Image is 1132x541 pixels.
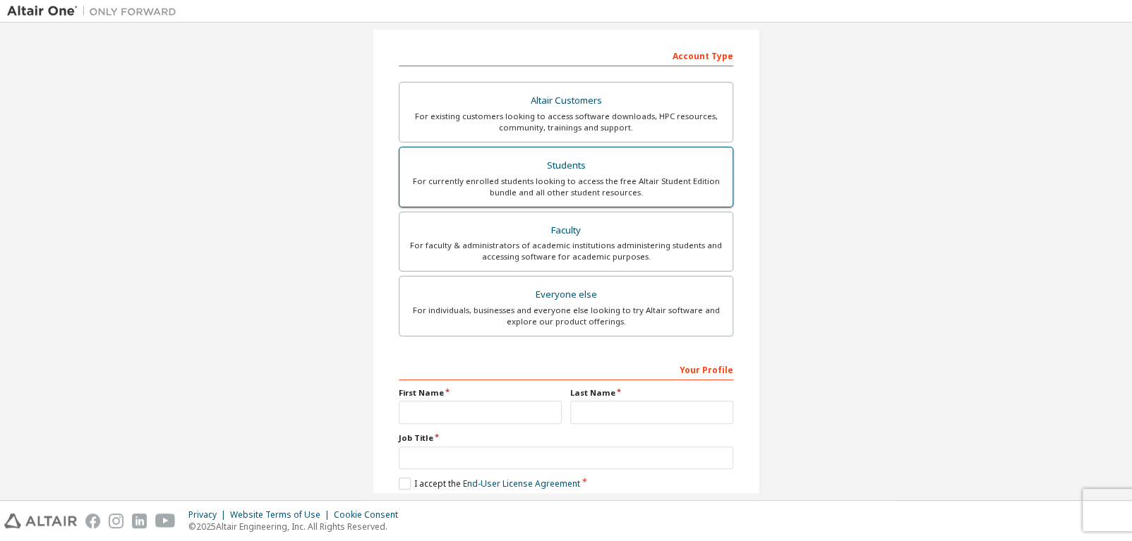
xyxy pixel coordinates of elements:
img: altair_logo.svg [4,513,77,528]
img: youtube.svg [155,513,176,528]
a: End-User License Agreement [463,478,580,490]
img: Altair One [7,4,183,18]
div: For currently enrolled students looking to access the free Altair Student Edition bundle and all ... [408,176,724,198]
label: I accept the [399,478,580,490]
div: Altair Customers [408,91,724,111]
div: For existing customers looking to access software downloads, HPC resources, community, trainings ... [408,111,724,133]
div: Account Type [399,44,733,66]
img: linkedin.svg [132,513,147,528]
div: Website Terms of Use [230,509,334,521]
label: Last Name [570,387,733,399]
img: facebook.svg [85,513,100,528]
label: Job Title [399,432,733,444]
div: Cookie Consent [334,509,407,521]
div: Privacy [188,509,230,521]
label: First Name [399,387,562,399]
div: For individuals, businesses and everyone else looking to try Altair software and explore our prod... [408,305,724,327]
div: Faculty [408,221,724,241]
p: © 2025 Altair Engineering, Inc. All Rights Reserved. [188,521,407,533]
div: Students [408,156,724,176]
img: instagram.svg [109,513,124,528]
div: Your Profile [399,358,733,380]
div: For faculty & administrators of academic institutions administering students and accessing softwa... [408,240,724,262]
div: Everyone else [408,285,724,305]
